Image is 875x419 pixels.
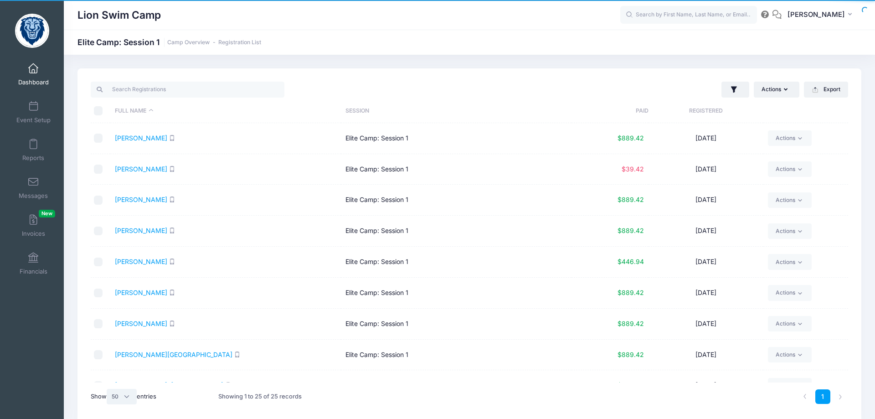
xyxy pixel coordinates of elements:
[77,37,261,47] h1: Elite Camp: Session 1
[815,389,830,404] a: 1
[768,192,811,208] a: Actions
[649,278,764,309] td: [DATE]
[618,289,644,296] span: $889.42
[649,370,764,401] td: [DATE]
[618,351,644,358] span: $889.42
[649,309,764,340] td: [DATE]
[768,347,811,362] a: Actions
[754,82,799,97] button: Actions
[115,227,167,234] a: [PERSON_NAME]
[91,82,284,97] input: Search Registrations
[12,248,55,279] a: Financials
[341,154,571,185] td: Elite Camp: Session 1
[115,165,167,173] a: [PERSON_NAME]
[167,39,210,46] a: Camp Overview
[115,289,167,296] a: [PERSON_NAME]
[22,230,45,238] span: Invoices
[169,259,175,264] i: SMS enabled
[234,352,240,357] i: SMS enabled
[15,14,49,48] img: Lion Swim Camp
[768,378,811,393] a: Actions
[91,389,156,404] label: Show entries
[618,196,644,203] span: $889.42
[12,134,55,166] a: Reports
[110,99,341,123] th: Full Name: activate to sort column descending
[19,192,48,200] span: Messages
[107,389,137,404] select: Showentries
[768,316,811,331] a: Actions
[341,247,571,278] td: Elite Camp: Session 1
[20,268,47,275] span: Financials
[115,258,167,265] a: [PERSON_NAME]
[768,223,811,239] a: Actions
[115,196,167,203] a: [PERSON_NAME]
[218,39,261,46] a: Registration List
[12,96,55,128] a: Event Setup
[768,130,811,146] a: Actions
[341,340,571,371] td: Elite Camp: Session 1
[618,320,644,327] span: $889.42
[649,154,764,185] td: [DATE]
[12,58,55,90] a: Dashboard
[115,320,167,327] a: [PERSON_NAME]
[618,381,644,389] span: $889.42
[341,370,571,401] td: Elite Camp: Session 1
[620,6,757,24] input: Search by First Name, Last Name, or Email...
[768,285,811,300] a: Actions
[169,290,175,295] i: SMS enabled
[77,5,161,26] h1: Lion Swim Camp
[649,216,764,247] td: [DATE]
[22,154,44,162] span: Reports
[39,210,55,217] span: New
[169,228,175,233] i: SMS enabled
[618,258,644,265] span: $446.94
[618,227,644,234] span: $889.42
[218,386,302,407] div: Showing 1 to 25 of 25 records
[768,254,811,269] a: Actions
[649,340,764,371] td: [DATE]
[18,78,49,86] span: Dashboard
[169,321,175,326] i: SMS enabled
[768,161,811,177] a: Actions
[782,5,861,26] button: [PERSON_NAME]
[341,278,571,309] td: Elite Camp: Session 1
[169,166,175,172] i: SMS enabled
[649,247,764,278] td: [DATE]
[169,135,175,141] i: SMS enabled
[225,382,231,388] i: SMS enabled
[341,216,571,247] td: Elite Camp: Session 1
[341,309,571,340] td: Elite Camp: Session 1
[649,99,764,123] th: Registered: activate to sort column ascending
[622,165,644,173] span: $39.42
[12,172,55,204] a: Messages
[341,123,571,154] td: Elite Camp: Session 1
[649,185,764,216] td: [DATE]
[115,381,223,389] a: [PERSON_NAME], [PERSON_NAME]
[341,99,571,123] th: Session: activate to sort column ascending
[341,185,571,216] td: Elite Camp: Session 1
[618,134,644,142] span: $889.42
[169,197,175,202] i: SMS enabled
[115,351,232,358] a: [PERSON_NAME][GEOGRAPHIC_DATA]
[787,10,845,20] span: [PERSON_NAME]
[12,210,55,242] a: InvoicesNew
[16,116,51,124] span: Event Setup
[804,82,848,97] button: Export
[649,123,764,154] td: [DATE]
[115,134,167,142] a: [PERSON_NAME]
[571,99,649,123] th: Paid: activate to sort column ascending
